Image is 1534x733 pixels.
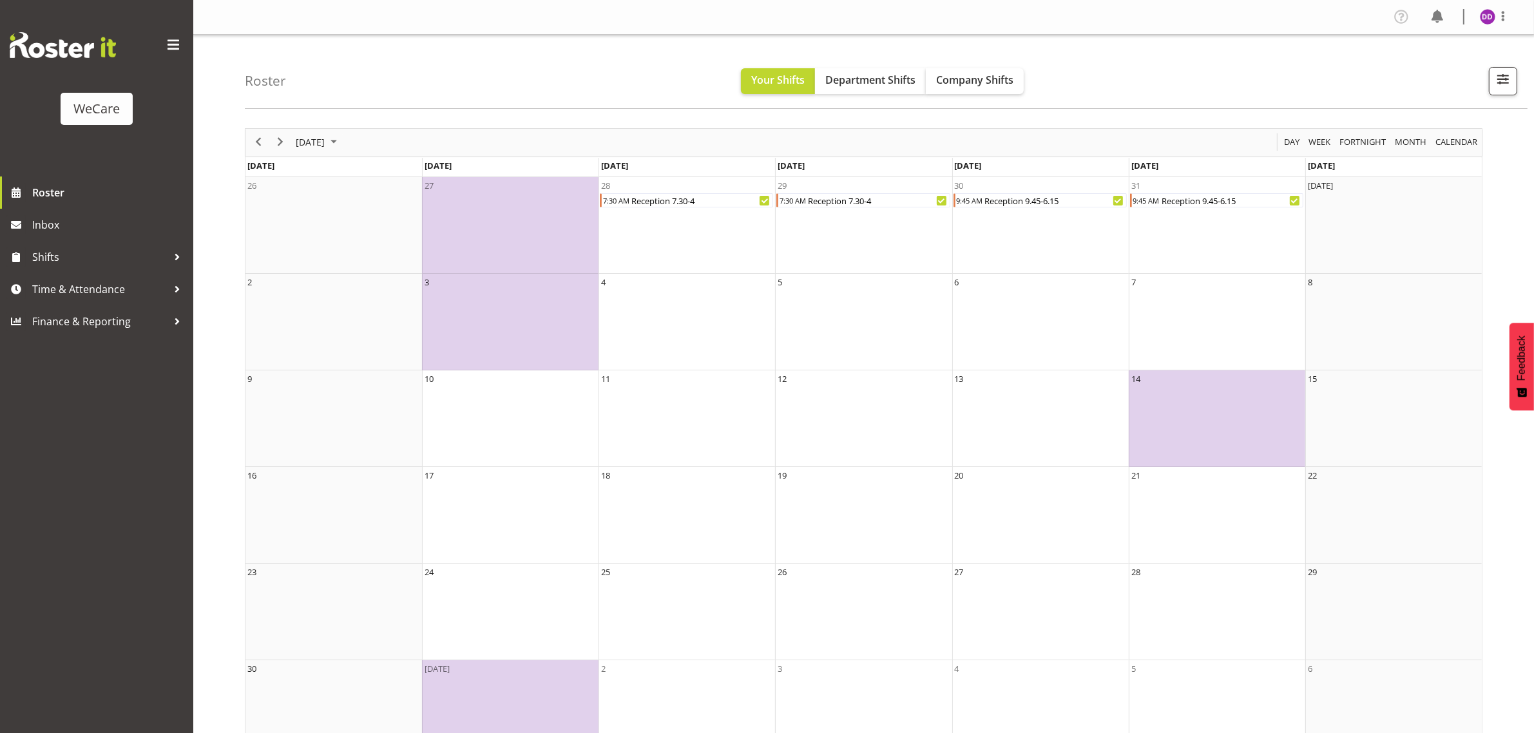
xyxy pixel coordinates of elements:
[32,183,187,202] span: Roster
[1433,134,1480,150] button: Month
[1131,160,1158,171] span: [DATE]
[807,194,949,207] div: Reception 7.30-4
[954,193,1127,207] div: Reception 9.45-6.15 Begin From Thursday, October 30, 2025 at 9:45:00 AM GMT+13:00 Ends At Thursda...
[425,566,434,578] div: 24
[955,160,982,171] span: [DATE]
[247,129,269,156] div: previous period
[1305,467,1482,564] td: Saturday, November 22, 2025
[1307,134,1333,150] button: Timeline Week
[1305,177,1482,274] td: Saturday, November 1, 2025
[1305,370,1482,467] td: Saturday, November 15, 2025
[294,134,326,150] span: [DATE]
[602,194,630,207] div: 7:30 AM
[425,276,429,289] div: 3
[291,129,345,156] div: November 2025
[926,68,1024,94] button: Company Shifts
[778,566,787,578] div: 26
[247,662,256,675] div: 30
[245,274,422,370] td: Sunday, November 2, 2025
[1489,67,1517,95] button: Filter Shifts
[1337,134,1388,150] button: Fortnight
[1308,179,1333,192] div: [DATE]
[32,247,168,267] span: Shifts
[1160,194,1303,207] div: Reception 9.45-6.15
[599,274,775,370] td: Tuesday, November 4, 2025
[775,274,952,370] td: Wednesday, November 5, 2025
[1307,134,1332,150] span: Week
[600,193,773,207] div: Reception 7.30-4 Begin From Tuesday, October 28, 2025 at 7:30:00 AM GMT+13:00 Ends At Tuesday, Oc...
[601,469,610,482] div: 18
[425,469,434,482] div: 17
[825,73,916,87] span: Department Shifts
[1393,134,1429,150] button: Timeline Month
[1129,370,1305,467] td: Friday, November 14, 2025
[775,564,952,660] td: Wednesday, November 26, 2025
[1282,134,1302,150] button: Timeline Day
[955,662,959,675] div: 4
[32,215,187,234] span: Inbox
[1308,469,1317,482] div: 22
[1131,469,1140,482] div: 21
[1131,276,1136,289] div: 7
[778,276,782,289] div: 5
[601,372,610,385] div: 11
[1131,662,1136,675] div: 5
[601,160,628,171] span: [DATE]
[247,160,274,171] span: [DATE]
[1394,134,1428,150] span: Month
[955,179,964,192] div: 30
[955,469,964,482] div: 20
[1308,372,1317,385] div: 15
[1305,274,1482,370] td: Saturday, November 8, 2025
[955,566,964,578] div: 27
[936,73,1013,87] span: Company Shifts
[778,179,787,192] div: 29
[1305,564,1482,660] td: Saturday, November 29, 2025
[1131,179,1140,192] div: 31
[1129,467,1305,564] td: Friday, November 21, 2025
[247,276,252,289] div: 2
[775,370,952,467] td: Wednesday, November 12, 2025
[955,276,959,289] div: 6
[1516,336,1528,381] span: Feedback
[778,469,787,482] div: 19
[741,68,815,94] button: Your Shifts
[422,370,599,467] td: Monday, November 10, 2025
[32,312,168,331] span: Finance & Reporting
[599,467,775,564] td: Tuesday, November 18, 2025
[599,177,775,274] td: Tuesday, October 28, 2025
[952,274,1129,370] td: Thursday, November 6, 2025
[601,179,610,192] div: 28
[245,564,422,660] td: Sunday, November 23, 2025
[955,194,984,207] div: 9:45 AM
[601,566,610,578] div: 25
[599,564,775,660] td: Tuesday, November 25, 2025
[422,564,599,660] td: Monday, November 24, 2025
[1129,274,1305,370] td: Friday, November 7, 2025
[247,566,256,578] div: 23
[1132,194,1160,207] div: 9:45 AM
[952,177,1129,274] td: Thursday, October 30, 2025
[952,564,1129,660] td: Thursday, November 27, 2025
[1129,177,1305,274] td: Friday, October 31, 2025
[1434,134,1479,150] span: calendar
[245,73,286,88] h4: Roster
[1308,566,1317,578] div: 29
[952,467,1129,564] td: Thursday, November 20, 2025
[245,467,422,564] td: Sunday, November 16, 2025
[425,662,450,675] div: [DATE]
[422,274,599,370] td: Monday, November 3, 2025
[1131,372,1140,385] div: 14
[778,372,787,385] div: 12
[952,370,1129,467] td: Thursday, November 13, 2025
[778,160,805,171] span: [DATE]
[630,194,772,207] div: Reception 7.30-4
[1283,134,1301,150] span: Day
[1308,276,1312,289] div: 8
[269,129,291,156] div: next period
[1308,160,1335,171] span: [DATE]
[250,134,267,150] button: Previous
[247,372,252,385] div: 9
[778,662,782,675] div: 3
[778,194,807,207] div: 7:30 AM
